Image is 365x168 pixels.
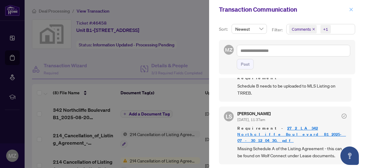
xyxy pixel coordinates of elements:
[237,126,346,143] a: 272 LA-342 Northcliffe Boulevard B1_2025-07-30 12_04_30.pdf
[235,24,263,33] span: Newest
[237,125,347,144] span: Requirement -
[219,5,347,14] div: Transaction Communication
[349,7,353,12] span: close
[323,26,328,32] div: +1
[342,114,347,119] span: check-circle
[340,147,359,165] button: Open asap
[289,25,317,33] span: Comments
[312,28,315,31] span: close
[237,145,347,159] span: Missing Schedule A of the Listing Agreement - this can be found on Wolf Connect under Lease docum...
[237,75,347,81] span: Requirement
[292,26,311,32] span: Comments
[225,46,232,54] span: MZ
[219,26,229,33] p: Sort:
[237,59,254,69] button: Post
[237,117,265,122] span: [DATE], 11:37am
[272,26,284,33] p: Filter:
[226,112,232,121] span: LS
[237,111,271,116] h5: [PERSON_NAME]
[237,82,347,97] span: Schedule B needs to be uploaded to MLS Listing on TRREB.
